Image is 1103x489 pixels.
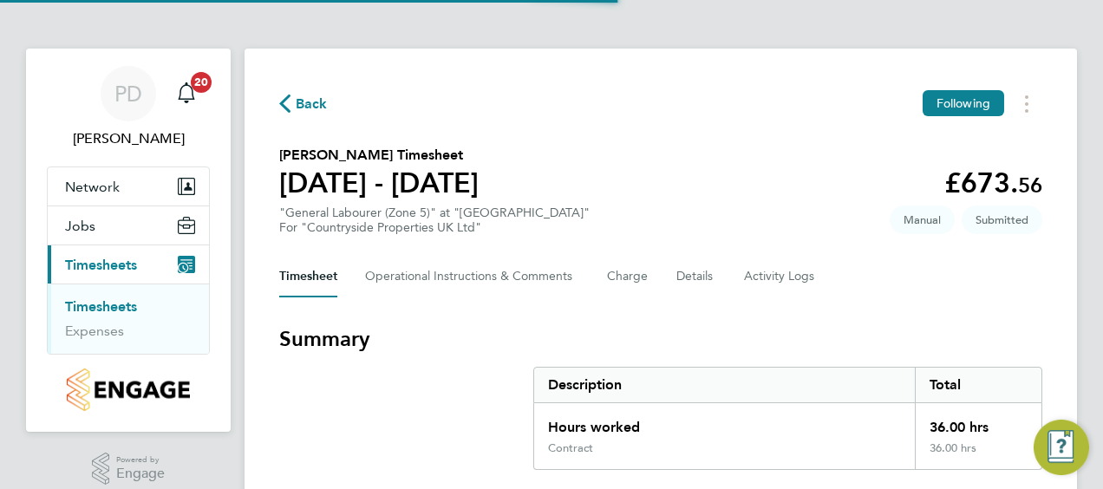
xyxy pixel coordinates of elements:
div: Hours worked [534,403,915,441]
span: Powered by [116,453,165,467]
button: Timesheet [279,256,337,297]
div: 36.00 hrs [915,441,1041,469]
div: Summary [533,367,1042,470]
button: Jobs [48,206,209,244]
a: Go to home page [47,368,210,411]
span: 20 [191,72,212,93]
h2: [PERSON_NAME] Timesheet [279,145,479,166]
button: Details [676,256,716,297]
span: This timesheet was manually created. [890,205,955,234]
div: "General Labourer (Zone 5)" at "[GEOGRAPHIC_DATA]" [279,205,590,235]
span: Jobs [65,218,95,234]
a: Expenses [65,323,124,339]
div: Description [534,368,915,402]
div: For "Countryside Properties UK Ltd" [279,220,590,235]
button: Network [48,167,209,205]
div: Total [915,368,1041,402]
span: Network [65,179,120,195]
button: Timesheets Menu [1011,90,1042,117]
h3: Summary [279,325,1042,353]
a: Timesheets [65,298,137,315]
a: 20 [169,66,204,121]
span: Back [296,94,328,114]
button: Following [923,90,1004,116]
button: Engage Resource Center [1034,420,1089,475]
span: Pete Darbyshire [47,128,210,149]
div: 36.00 hrs [915,403,1041,441]
button: Activity Logs [744,256,817,297]
span: Timesheets [65,257,137,273]
span: 56 [1018,173,1042,198]
a: Powered byEngage [92,453,166,486]
span: Engage [116,466,165,481]
span: Following [937,95,990,111]
nav: Main navigation [26,49,231,432]
app-decimal: £673. [944,166,1042,199]
span: PD [114,82,142,105]
button: Timesheets [48,245,209,284]
a: PD[PERSON_NAME] [47,66,210,149]
div: Contract [548,441,593,455]
button: Back [279,93,328,114]
button: Operational Instructions & Comments [365,256,579,297]
img: countryside-properties-logo-retina.png [67,368,189,411]
h1: [DATE] - [DATE] [279,166,479,200]
button: Charge [607,256,649,297]
span: This timesheet is Submitted. [962,205,1042,234]
div: Timesheets [48,284,209,354]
